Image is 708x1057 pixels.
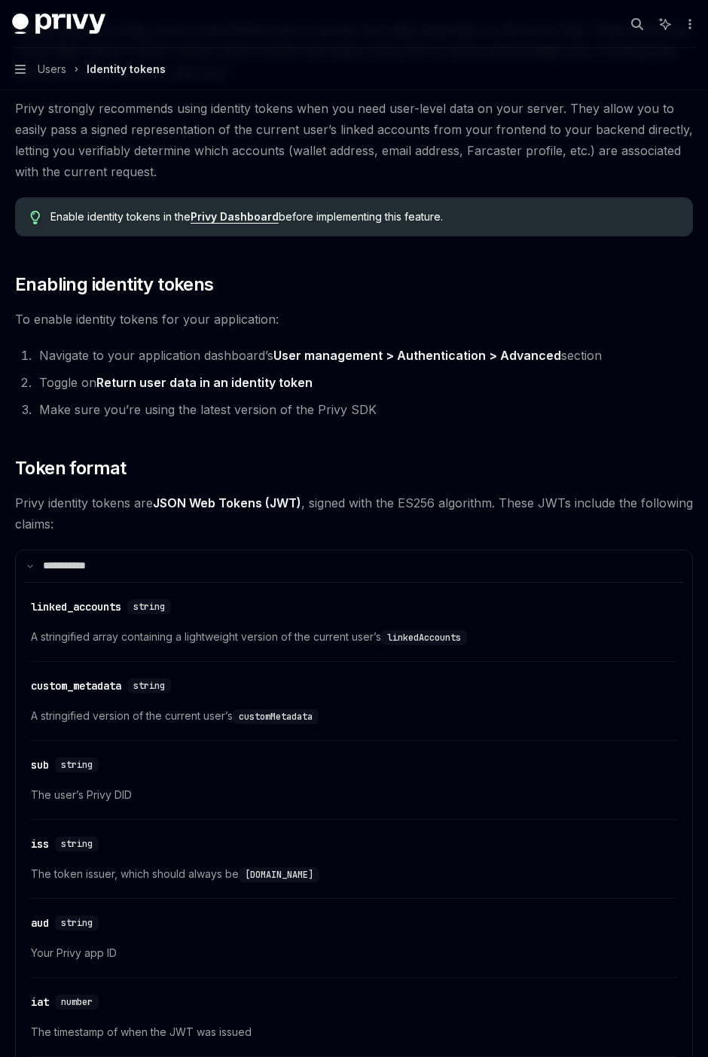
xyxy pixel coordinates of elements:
[35,399,693,420] li: Make sure you’re using the latest version of the Privy SDK
[15,492,693,535] span: Privy identity tokens are , signed with the ES256 algorithm. These JWTs include the following cla...
[31,599,121,614] div: linked_accounts
[191,210,279,224] a: Privy Dashboard
[15,273,214,297] span: Enabling identity tokens
[233,709,319,724] code: customMetadata
[31,678,121,693] div: custom_metadata
[31,915,49,931] div: aud
[61,759,93,771] span: string
[239,867,319,882] code: [DOMAIN_NAME]
[35,372,693,393] li: Toggle on
[273,348,561,364] a: User management > Authentication > Advanced
[50,209,678,224] span: Enable identity tokens in the before implementing this feature.
[61,838,93,850] span: string
[31,836,49,851] div: iss
[12,14,105,35] img: dark logo
[15,456,127,480] span: Token format
[61,917,93,929] span: string
[31,995,49,1010] div: iat
[133,601,165,613] span: string
[15,98,693,182] span: Privy strongly recommends using identity tokens when you need user-level data on your server. The...
[31,1023,677,1041] span: The timestamp of when the JWT was issued
[153,495,301,511] a: JSON Web Tokens (JWT)
[31,865,677,883] span: The token issuer, which should always be
[35,345,693,366] li: Navigate to your application dashboard’s section
[31,757,49,772] div: sub
[381,630,467,645] code: linkedAccounts
[38,60,66,78] span: Users
[31,786,677,804] span: The user’s Privy DID
[61,996,93,1008] span: number
[681,14,696,35] button: More actions
[133,680,165,692] span: string
[96,375,313,390] strong: Return user data in an identity token
[87,60,166,78] div: Identity tokens
[31,944,677,962] span: Your Privy app ID
[30,211,41,224] svg: Tip
[15,309,693,330] span: To enable identity tokens for your application:
[31,707,677,725] span: A stringified version of the current user’s
[31,628,677,646] span: A stringified array containing a lightweight version of the current user’s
